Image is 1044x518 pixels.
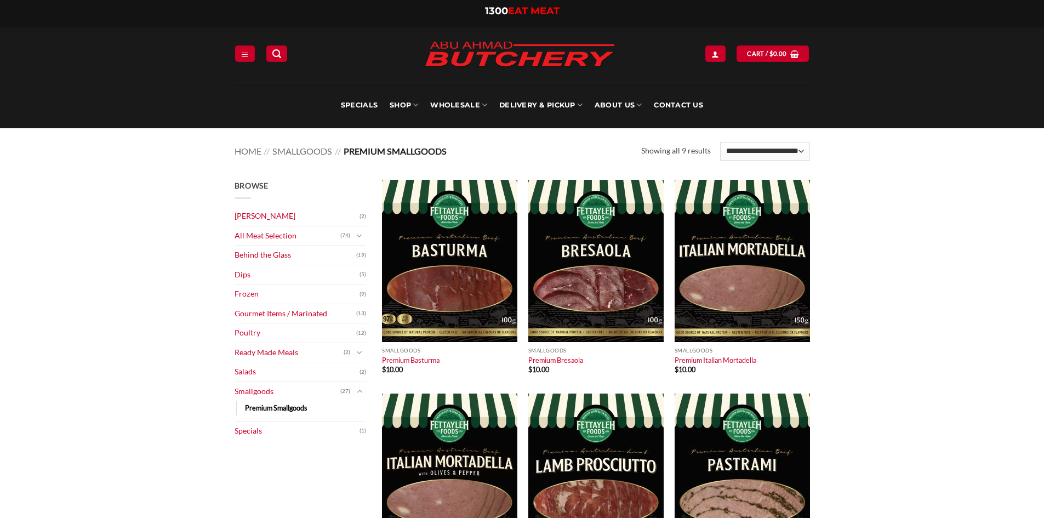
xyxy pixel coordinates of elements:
a: Menu [235,45,255,61]
a: All Meat Selection [235,226,340,246]
span: (2) [360,364,366,380]
a: 1300EAT MEAT [485,5,560,17]
span: $ [675,365,678,374]
a: Delivery & Pickup [499,82,583,128]
a: Ready Made Meals [235,343,344,362]
img: Premium Basturma [382,180,517,342]
a: About Us [595,82,642,128]
span: // [335,146,341,156]
a: SHOP [390,82,418,128]
bdi: 0.00 [769,50,787,57]
span: Browse [235,181,269,190]
span: (1) [360,423,366,439]
a: Behind the Glass [235,246,356,265]
img: Premium Bresaola [528,180,664,342]
button: Toggle [353,385,366,397]
span: $ [382,365,386,374]
p: Smallgoods [528,348,664,354]
a: Gourmet Items / Marinated [235,304,356,323]
span: (2) [360,208,366,225]
p: Smallgoods [382,348,517,354]
span: (74) [340,227,350,244]
span: Cart / [747,49,786,59]
a: Contact Us [654,82,703,128]
a: Poultry [235,323,356,343]
a: Smallgoods [235,382,340,401]
span: (5) [360,266,366,283]
a: Wholesale [430,82,487,128]
a: Dips [235,265,360,284]
a: Salads [235,362,360,382]
span: // [264,146,270,156]
span: (12) [356,325,366,341]
span: (9) [360,286,366,303]
a: Search [266,45,287,61]
a: Login [705,45,725,61]
select: Shop order [720,142,809,161]
a: Premium Basturma [382,356,440,365]
span: $ [528,365,532,374]
span: Premium Smallgoods [344,146,447,156]
span: (19) [356,247,366,264]
a: Specials [235,422,360,441]
a: Premium Italian Mortadella [675,356,756,365]
a: Specials [341,82,378,128]
span: (2) [344,344,350,361]
span: $ [769,49,773,59]
bdi: 10.00 [675,365,695,374]
bdi: 10.00 [528,365,549,374]
span: (27) [340,383,350,400]
span: EAT MEAT [508,5,560,17]
a: [PERSON_NAME] [235,207,360,226]
button: Toggle [353,346,366,358]
a: Home [235,146,261,156]
a: Premium Smallgoods [245,401,307,415]
a: Smallgoods [272,146,332,156]
span: (13) [356,305,366,322]
img: Premium Italian Mortadella [675,180,810,342]
span: 1300 [485,5,508,17]
a: Premium Bresaola [528,356,583,365]
bdi: 10.00 [382,365,403,374]
a: View cart [737,45,809,61]
img: Abu Ahmad Butchery [415,34,624,76]
a: Frozen [235,284,360,304]
p: Showing all 9 results [641,145,711,157]
p: Smallgoods [675,348,810,354]
button: Toggle [353,230,366,242]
